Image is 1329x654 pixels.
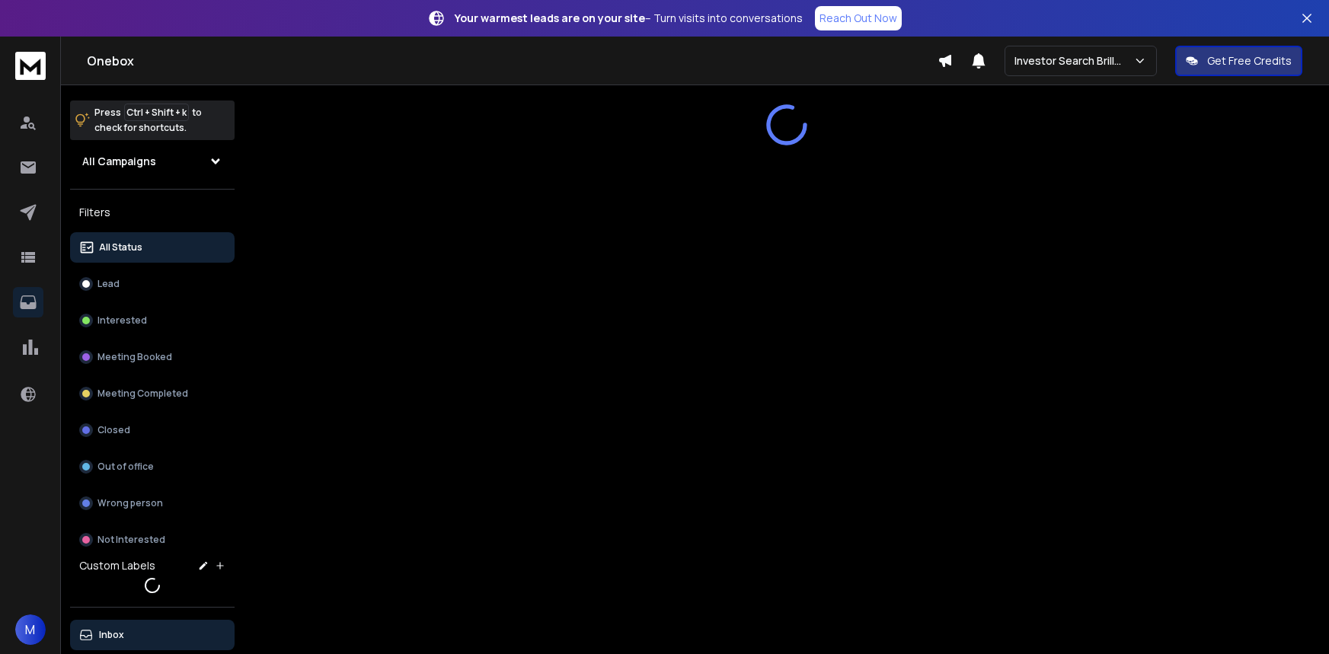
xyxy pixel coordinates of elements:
p: Reach Out Now [819,11,897,26]
h1: All Campaigns [82,154,156,169]
button: M [15,614,46,645]
button: Meeting Booked [70,342,235,372]
button: Out of office [70,451,235,482]
p: Lead [97,278,120,290]
button: Meeting Completed [70,378,235,409]
button: All Status [70,232,235,263]
p: Meeting Booked [97,351,172,363]
p: Out of office [97,461,154,473]
span: Ctrl + Shift + k [124,104,189,121]
h3: Custom Labels [79,558,155,573]
p: Investor Search Brillwood [1014,53,1133,69]
p: Inbox [99,629,124,641]
h1: Onebox [87,52,938,70]
button: Lead [70,269,235,299]
button: Not Interested [70,525,235,555]
p: Not Interested [97,534,165,546]
button: Interested [70,305,235,336]
img: logo [15,52,46,80]
button: Closed [70,415,235,445]
p: Interested [97,314,147,327]
strong: Your warmest leads are on your site [455,11,645,25]
button: Wrong person [70,488,235,518]
button: Inbox [70,620,235,650]
p: Wrong person [97,497,163,509]
p: Get Free Credits [1207,53,1292,69]
p: – Turn visits into conversations [455,11,803,26]
p: Press to check for shortcuts. [94,105,202,136]
a: Reach Out Now [815,6,902,30]
button: Get Free Credits [1175,46,1302,76]
p: All Status [99,241,142,254]
p: Closed [97,424,130,436]
p: Meeting Completed [97,388,188,400]
button: All Campaigns [70,146,235,177]
h3: Filters [70,202,235,223]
